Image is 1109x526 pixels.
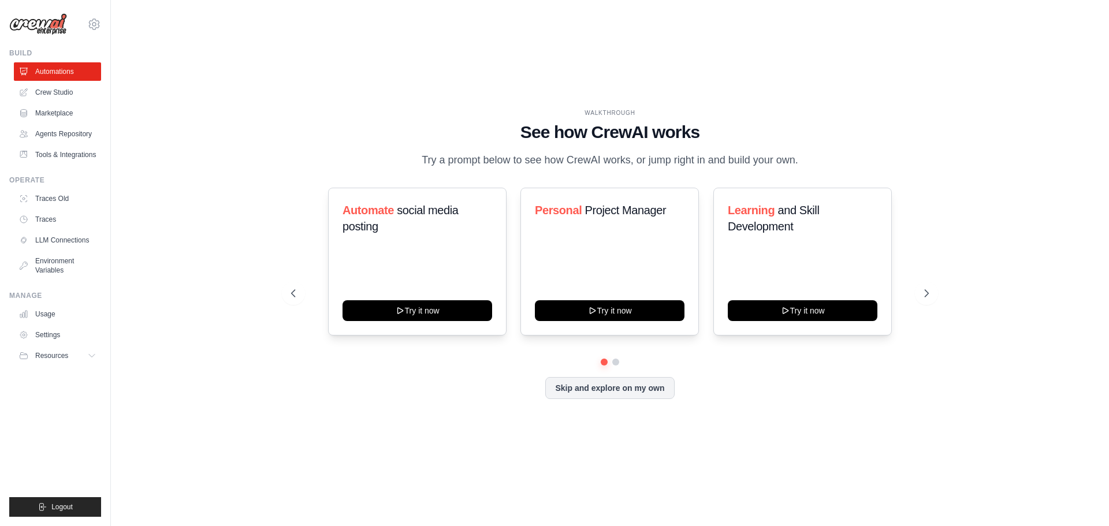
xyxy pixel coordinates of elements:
span: social media posting [343,204,459,233]
a: Environment Variables [14,252,101,279]
button: Resources [14,346,101,365]
a: Settings [14,326,101,344]
span: Project Manager [585,204,667,217]
button: Try it now [728,300,877,321]
a: Crew Studio [14,83,101,102]
span: Personal [535,204,582,217]
div: Manage [9,291,101,300]
a: Marketplace [14,104,101,122]
img: Logo [9,13,67,35]
button: Skip and explore on my own [545,377,674,399]
a: Tools & Integrations [14,146,101,164]
div: Operate [9,176,101,185]
a: Traces Old [14,189,101,208]
span: Resources [35,351,68,360]
span: Logout [51,502,73,512]
a: Agents Repository [14,125,101,143]
a: Automations [14,62,101,81]
span: Learning [728,204,775,217]
div: WALKTHROUGH [291,109,929,117]
a: Usage [14,305,101,323]
div: Build [9,49,101,58]
button: Logout [9,497,101,517]
a: LLM Connections [14,231,101,249]
a: Traces [14,210,101,229]
span: and Skill Development [728,204,819,233]
button: Try it now [535,300,684,321]
p: Try a prompt below to see how CrewAI works, or jump right in and build your own. [416,152,804,169]
button: Try it now [343,300,492,321]
h1: See how CrewAI works [291,122,929,143]
span: Automate [343,204,394,217]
